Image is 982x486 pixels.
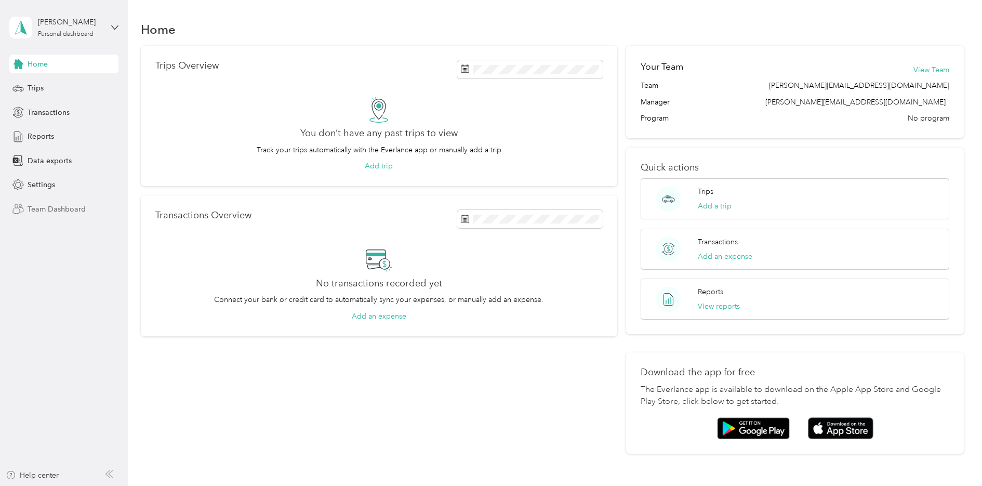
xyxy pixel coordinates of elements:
[155,210,251,221] p: Transactions Overview
[698,186,713,197] p: Trips
[28,131,54,142] span: Reports
[913,64,949,75] button: View Team
[769,80,949,91] span: [PERSON_NAME][EMAIL_ADDRESS][DOMAIN_NAME]
[641,97,670,108] span: Manager
[641,367,949,378] p: Download the app for free
[641,162,949,173] p: Quick actions
[28,83,44,94] span: Trips
[316,278,442,289] h2: No transactions recorded yet
[641,113,669,124] span: Program
[641,384,949,409] p: The Everlance app is available to download on the Apple App Store and Google Play Store, click be...
[214,294,543,305] p: Connect your bank or credit card to automatically sync your expenses, or manually add an expense.
[352,311,406,322] button: Add an expense
[28,179,55,190] span: Settings
[698,201,732,212] button: Add a trip
[6,470,59,481] button: Help center
[38,17,103,28] div: [PERSON_NAME]
[808,417,873,440] img: App store
[300,128,458,139] h2: You don’t have any past trips to view
[257,145,501,155] p: Track your trips automatically with the Everlance app or manually add a trip
[155,60,219,71] p: Trips Overview
[28,107,70,118] span: Transactions
[717,417,790,439] img: Google play
[38,31,94,37] div: Personal dashboard
[365,161,393,172] button: Add trip
[924,428,982,486] iframe: Everlance-gr Chat Button Frame
[641,60,683,73] h2: Your Team
[28,59,48,70] span: Home
[698,301,740,312] button: View reports
[908,113,949,124] span: No program
[698,286,723,297] p: Reports
[28,155,72,166] span: Data exports
[28,204,86,215] span: Team Dashboard
[698,237,738,247] p: Transactions
[141,24,176,35] h1: Home
[641,80,658,91] span: Team
[698,251,752,262] button: Add an expense
[765,98,946,107] span: [PERSON_NAME][EMAIL_ADDRESS][DOMAIN_NAME]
